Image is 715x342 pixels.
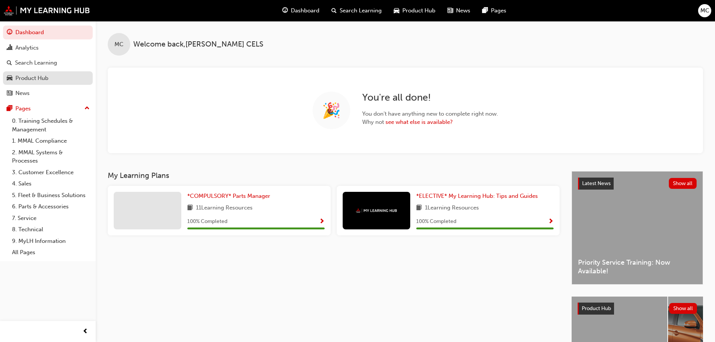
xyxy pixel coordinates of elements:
[394,6,399,15] span: car-icon
[548,217,554,226] button: Show Progress
[319,217,325,226] button: Show Progress
[196,203,253,213] span: 11 Learning Resources
[7,29,12,36] span: guage-icon
[276,3,325,18] a: guage-iconDashboard
[698,4,711,17] button: MC
[319,218,325,225] span: Show Progress
[187,203,193,213] span: book-icon
[7,75,12,82] span: car-icon
[3,86,93,100] a: News
[3,102,93,116] button: Pages
[325,3,388,18] a: search-iconSearch Learning
[578,178,697,190] a: Latest NewsShow all
[402,6,435,15] span: Product Hub
[362,110,498,118] span: You don't have anything new to complete right now.
[362,92,498,104] h2: You're all done!
[15,74,48,83] div: Product Hub
[441,3,476,18] a: news-iconNews
[15,104,31,113] div: Pages
[114,40,123,49] span: MC
[578,258,697,275] span: Priority Service Training: Now Available!
[416,217,456,226] span: 100 % Completed
[388,3,441,18] a: car-iconProduct Hub
[572,171,703,285] a: Latest NewsShow allPriority Service Training: Now Available!
[3,71,93,85] a: Product Hub
[15,44,39,52] div: Analytics
[416,203,422,213] span: book-icon
[416,193,538,199] span: *ELECTIVE* My Learning Hub: Tips and Guides
[7,90,12,97] span: news-icon
[9,115,93,135] a: 0. Training Schedules & Management
[548,218,554,225] span: Show Progress
[322,106,341,115] span: 🎉
[15,59,57,67] div: Search Learning
[700,6,709,15] span: MC
[15,89,30,98] div: News
[3,56,93,70] a: Search Learning
[9,178,93,190] a: 4. Sales
[187,192,273,200] a: *COMPULSORY* Parts Manager
[578,303,697,315] a: Product HubShow all
[4,6,90,15] img: mmal
[669,178,697,189] button: Show all
[9,247,93,258] a: All Pages
[9,167,93,178] a: 3. Customer Excellence
[482,6,488,15] span: pages-icon
[356,208,397,213] img: mmal
[3,41,93,55] a: Analytics
[187,193,270,199] span: *COMPULSORY* Parts Manager
[282,6,288,15] span: guage-icon
[9,201,93,212] a: 6. Parts & Accessories
[9,224,93,235] a: 8. Technical
[582,305,611,312] span: Product Hub
[425,203,479,213] span: 1 Learning Resources
[7,60,12,66] span: search-icon
[447,6,453,15] span: news-icon
[9,147,93,167] a: 2. MMAL Systems & Processes
[362,118,498,127] span: Why not
[9,235,93,247] a: 9. MyLH Information
[84,104,90,113] span: up-icon
[108,171,560,180] h3: My Learning Plans
[476,3,512,18] a: pages-iconPages
[9,190,93,201] a: 5. Fleet & Business Solutions
[133,40,263,49] span: Welcome back , [PERSON_NAME] CELS
[9,135,93,147] a: 1. MMAL Compliance
[491,6,506,15] span: Pages
[291,6,319,15] span: Dashboard
[331,6,337,15] span: search-icon
[83,327,88,336] span: prev-icon
[9,212,93,224] a: 7. Service
[187,217,227,226] span: 100 % Completed
[7,105,12,112] span: pages-icon
[416,192,541,200] a: *ELECTIVE* My Learning Hub: Tips and Guides
[385,119,453,125] a: see what else is available?
[3,26,93,39] a: Dashboard
[340,6,382,15] span: Search Learning
[7,45,12,51] span: chart-icon
[669,303,697,314] button: Show all
[456,6,470,15] span: News
[582,180,611,187] span: Latest News
[3,24,93,102] button: DashboardAnalyticsSearch LearningProduct HubNews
